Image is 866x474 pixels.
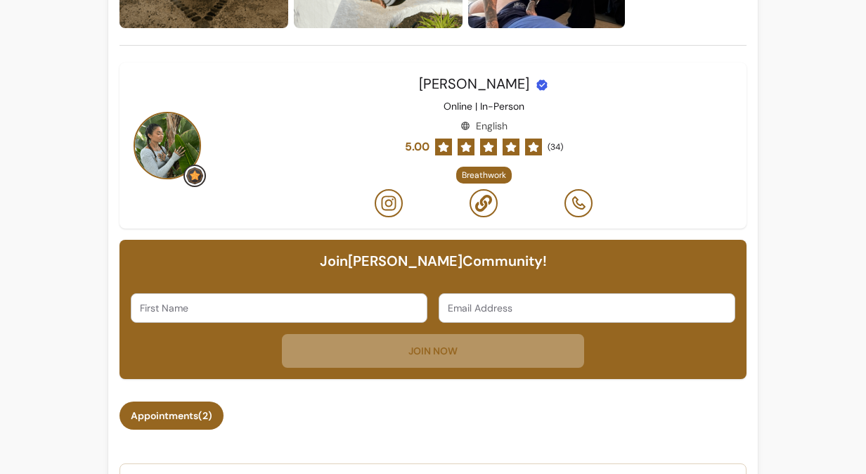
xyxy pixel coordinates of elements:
[134,112,201,179] img: Provider image
[419,75,529,93] span: [PERSON_NAME]
[140,301,418,315] input: First Name
[405,139,429,155] span: 5.00
[460,119,508,133] div: English
[444,99,524,113] p: Online | In-Person
[119,402,224,430] button: Appointments(2)
[462,169,506,181] span: Breathwork
[548,141,563,153] span: ( 34 )
[131,251,735,271] h6: Join [PERSON_NAME] Community!
[448,301,726,315] input: Email Address
[186,167,203,184] img: Grow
